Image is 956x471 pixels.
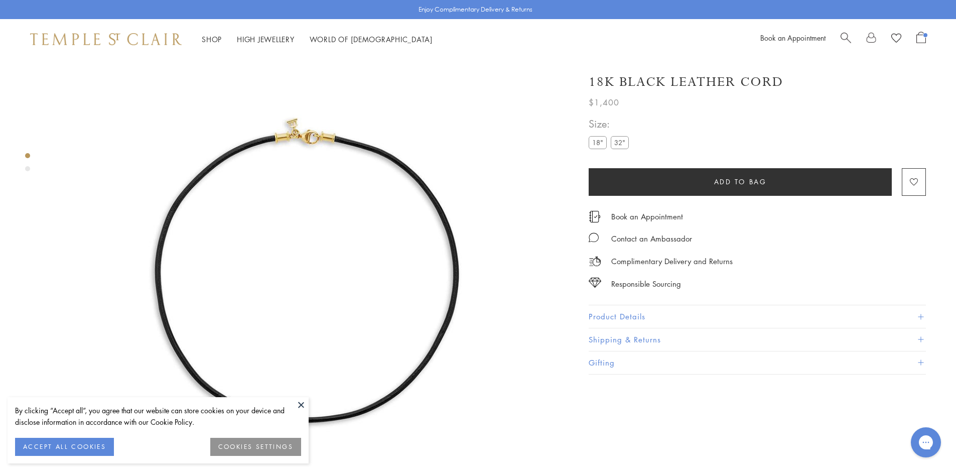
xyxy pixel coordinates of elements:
[589,328,926,351] button: Shipping & Returns
[210,438,301,456] button: COOKIES SETTINGS
[916,32,926,47] a: Open Shopping Bag
[589,351,926,374] button: Gifting
[611,136,629,149] label: 32"
[589,255,601,268] img: icon_delivery.svg
[30,33,182,45] img: Temple St. Clair
[310,34,433,44] a: World of [DEMOGRAPHIC_DATA]World of [DEMOGRAPHIC_DATA]
[589,305,926,328] button: Product Details
[611,232,692,245] div: Contact an Ambassador
[760,33,826,43] a: Book an Appointment
[611,278,681,290] div: Responsible Sourcing
[202,34,222,44] a: ShopShop
[611,211,683,222] a: Book an Appointment
[841,32,851,47] a: Search
[15,438,114,456] button: ACCEPT ALL COOKIES
[906,424,946,461] iframe: Gorgias live chat messenger
[25,151,30,179] div: Product gallery navigation
[237,34,295,44] a: High JewelleryHigh Jewellery
[589,96,619,109] span: $1,400
[891,32,901,47] a: View Wishlist
[589,168,892,196] button: Add to bag
[714,176,767,187] span: Add to bag
[611,255,733,268] p: Complimentary Delivery and Returns
[15,405,301,428] div: By clicking “Accept all”, you agree that our website can store cookies on your device and disclos...
[589,136,607,149] label: 18"
[419,5,532,15] p: Enjoy Complimentary Delivery & Returns
[589,278,601,288] img: icon_sourcing.svg
[589,211,601,222] img: icon_appointment.svg
[589,115,633,132] span: Size:
[589,232,599,243] img: MessageIcon-01_2.svg
[589,73,783,91] h1: 18K Black Leather Cord
[202,33,433,46] nav: Main navigation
